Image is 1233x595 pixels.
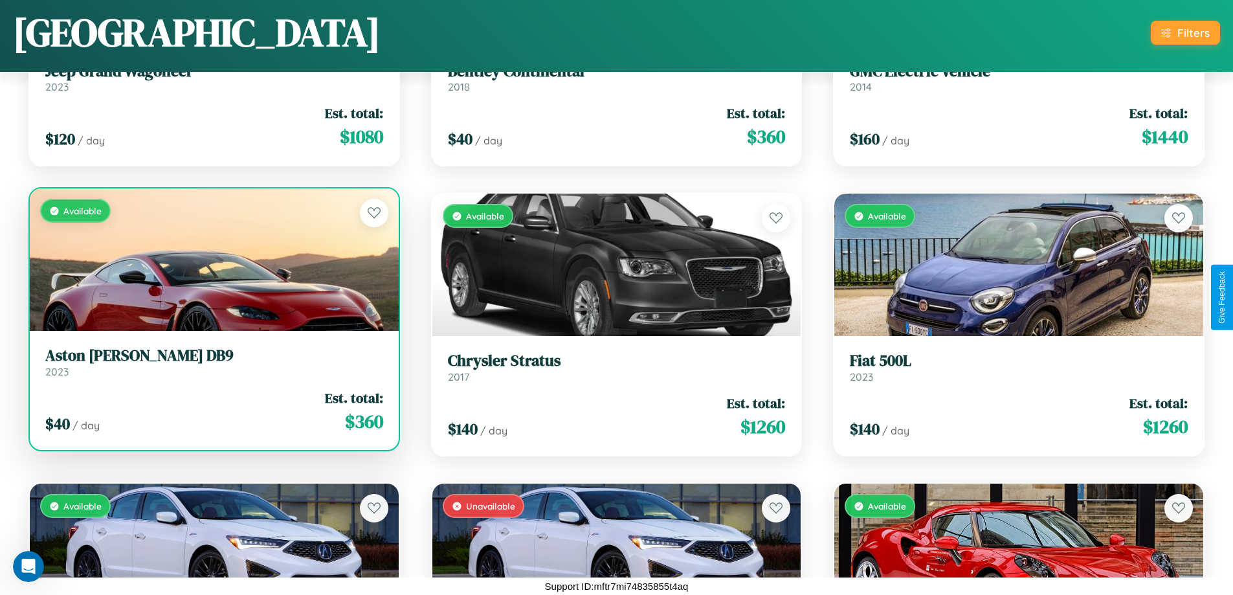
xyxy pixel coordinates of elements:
span: / day [882,134,909,147]
span: Available [868,500,906,511]
h3: Chrysler Stratus [448,352,786,370]
span: Available [466,210,504,221]
span: / day [480,424,507,437]
span: $ 140 [448,418,478,440]
span: 2023 [45,80,69,93]
a: Aston [PERSON_NAME] DB92023 [45,346,383,378]
span: $ 120 [45,128,75,150]
span: Available [868,210,906,221]
h3: Aston [PERSON_NAME] DB9 [45,346,383,365]
span: / day [882,424,909,437]
span: $ 1080 [340,124,383,150]
span: Est. total: [1129,104,1188,122]
span: Est. total: [727,394,785,412]
span: 2023 [45,365,69,378]
span: 2023 [850,370,873,383]
span: $ 1260 [740,414,785,440]
div: Give Feedback [1217,271,1227,324]
span: Est. total: [325,104,383,122]
a: GMC Electric Vehicle2014 [850,62,1188,94]
span: $ 40 [448,128,472,150]
a: Chrysler Stratus2017 [448,352,786,383]
span: Available [63,500,102,511]
span: Est. total: [325,388,383,407]
span: 2017 [448,370,469,383]
span: $ 360 [345,409,383,434]
span: $ 360 [747,124,785,150]
span: / day [72,419,100,432]
span: $ 1260 [1143,414,1188,440]
span: 2018 [448,80,470,93]
span: $ 140 [850,418,880,440]
span: Est. total: [727,104,785,122]
span: $ 160 [850,128,880,150]
h3: Fiat 500L [850,352,1188,370]
span: Available [63,205,102,216]
p: Support ID: mftr7mi74835855t4aq [545,578,689,595]
span: 2014 [850,80,872,93]
a: Jeep Grand Wagoneer2023 [45,62,383,94]
div: Filters [1177,26,1210,39]
button: Filters [1151,21,1220,45]
a: Bentley Continental2018 [448,62,786,94]
iframe: Intercom live chat [13,551,44,582]
h1: [GEOGRAPHIC_DATA] [13,6,381,59]
span: Unavailable [466,500,515,511]
span: / day [475,134,502,147]
a: Fiat 500L2023 [850,352,1188,383]
span: / day [78,134,105,147]
span: $ 1440 [1142,124,1188,150]
span: $ 40 [45,413,70,434]
span: Est. total: [1129,394,1188,412]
